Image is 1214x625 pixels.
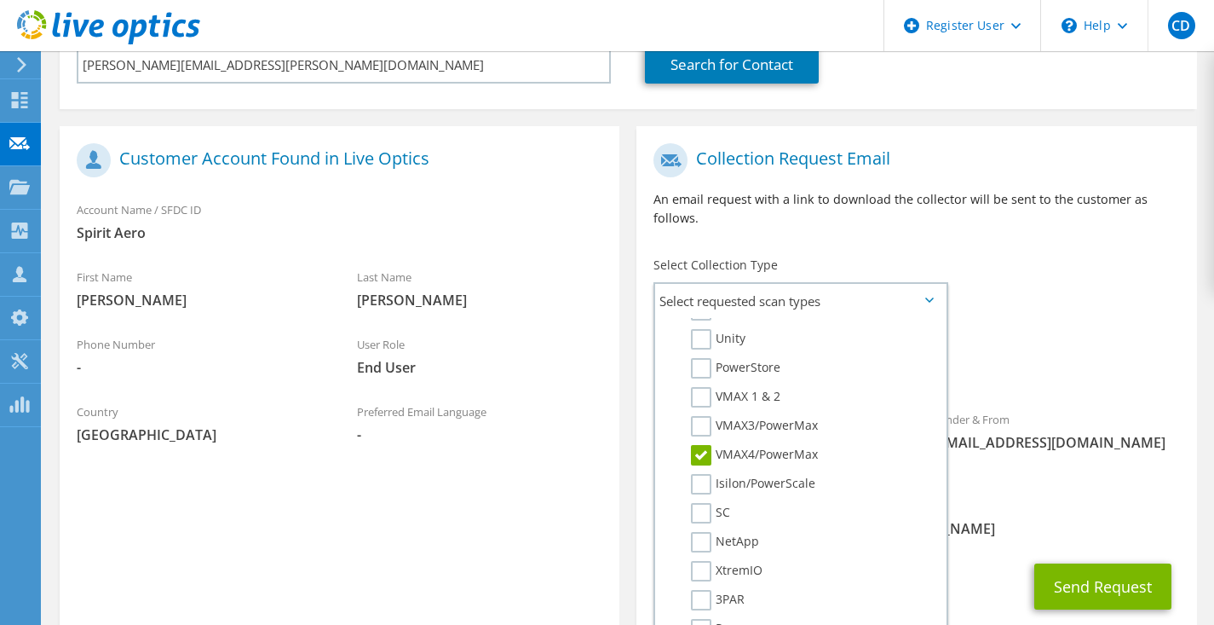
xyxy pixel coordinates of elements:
[1034,564,1171,610] button: Send Request
[60,394,340,453] div: Country
[653,190,1179,228] p: An email request with a link to download the collector will be sent to the customer as follows.
[691,329,745,350] label: Unity
[691,532,759,553] label: NetApp
[340,394,620,453] div: Preferred Email Language
[653,257,778,274] label: Select Collection Type
[1062,18,1077,33] svg: \n
[340,259,620,318] div: Last Name
[77,223,602,242] span: Spirit Aero
[77,143,594,177] h1: Customer Account Found in Live Optics
[691,358,780,379] label: PowerStore
[77,291,323,310] span: [PERSON_NAME]
[636,402,917,479] div: To
[357,425,603,444] span: -
[655,284,945,318] span: Select requested scan types
[60,327,340,385] div: Phone Number
[691,416,818,437] label: VMAX3/PowerMax
[636,488,1196,547] div: CC & Reply To
[691,387,780,408] label: VMAX 1 & 2
[60,192,619,251] div: Account Name / SFDC ID
[1168,12,1195,39] span: CD
[691,503,730,524] label: SC
[77,425,323,444] span: [GEOGRAPHIC_DATA]
[77,358,323,377] span: -
[934,433,1180,452] span: [EMAIL_ADDRESS][DOMAIN_NAME]
[691,474,815,495] label: Isilon/PowerScale
[357,358,603,377] span: End User
[691,445,818,466] label: VMAX4/PowerMax
[691,590,745,611] label: 3PAR
[917,402,1197,460] div: Sender & From
[691,561,762,582] label: XtremIO
[357,291,603,310] span: [PERSON_NAME]
[340,327,620,385] div: User Role
[653,143,1171,177] h1: Collection Request Email
[645,46,819,84] a: Search for Contact
[60,259,340,318] div: First Name
[636,325,1196,393] div: Requested Collections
